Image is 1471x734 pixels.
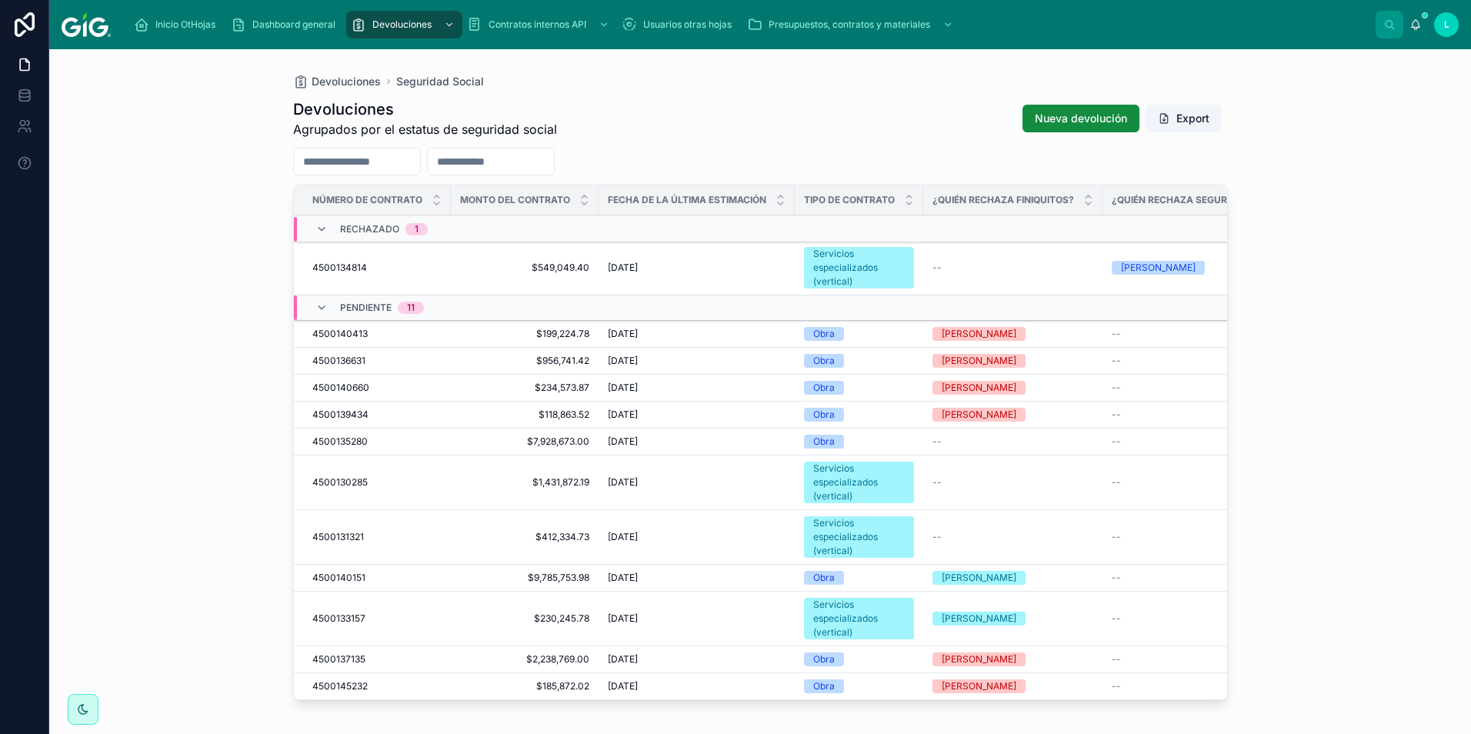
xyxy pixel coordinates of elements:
div: Obra [813,354,835,368]
a: $199,224.78 [460,328,589,340]
a: [DATE] [608,653,786,666]
a: [DATE] [608,531,786,543]
span: -- [1112,653,1121,666]
span: -- [1112,355,1121,367]
a: [DATE] [608,680,786,692]
a: 4500137135 [312,653,442,666]
div: Obra [813,679,835,693]
div: [PERSON_NAME] [942,652,1016,666]
div: [PERSON_NAME] [942,381,1016,395]
a: $956,741.42 [460,355,589,367]
a: [DATE] [608,476,786,489]
a: $9,785,753.98 [460,572,589,584]
div: Servicios especializados (vertical) [813,247,905,289]
span: $549,049.40 [460,262,589,274]
a: $234,573.87 [460,382,589,394]
a: Servicios especializados (vertical) [804,247,914,289]
span: 4500137135 [312,653,365,666]
span: Dashboard general [252,18,335,31]
a: 4500130285 [312,476,442,489]
button: Export [1146,105,1222,132]
a: $2,238,769.00 [460,653,589,666]
a: [PERSON_NAME] [932,571,1093,585]
a: [DATE] [608,435,786,448]
span: -- [1112,435,1121,448]
a: 4500135280 [312,435,442,448]
a: 4500139434 [312,409,442,421]
span: [DATE] [608,572,638,584]
img: App logo [62,12,111,37]
div: Obra [813,408,835,422]
span: -- [1112,409,1121,421]
a: [PERSON_NAME] [932,679,1093,693]
a: Presupuestos, contratos y materiales [742,11,961,38]
span: Devoluciones [312,74,381,89]
span: [DATE] [608,435,638,448]
span: L [1444,18,1449,31]
a: -- [1112,435,1311,448]
a: Seguridad Social [396,74,484,89]
span: $118,863.52 [460,409,589,421]
span: Nueva devolución [1035,111,1127,126]
a: Obra [804,652,914,666]
a: $1,431,872.19 [460,476,589,489]
span: Número de contrato [312,194,422,206]
span: [DATE] [608,476,638,489]
span: [DATE] [608,653,638,666]
a: -- [1112,531,1311,543]
span: -- [932,262,942,274]
span: Fecha de la última estimación [608,194,766,206]
a: 4500140660 [312,382,442,394]
a: [DATE] [608,355,786,367]
a: Inicio OtHojas [129,11,226,38]
span: 4500131321 [312,531,364,543]
span: 4500140413 [312,328,368,340]
div: Obra [813,652,835,666]
a: 4500140413 [312,328,442,340]
div: Obra [813,381,835,395]
div: 11 [407,302,415,314]
a: -- [1112,328,1311,340]
a: [DATE] [608,328,786,340]
span: -- [1112,612,1121,625]
span: Presupuestos, contratos y materiales [769,18,930,31]
span: -- [1112,572,1121,584]
div: Obra [813,435,835,449]
a: $185,872.02 [460,680,589,692]
div: [PERSON_NAME] [942,612,1016,626]
a: -- [1112,572,1311,584]
span: 4500130285 [312,476,368,489]
h1: Devoluciones [293,98,557,120]
a: [DATE] [608,612,786,625]
a: [PERSON_NAME] [1112,261,1311,275]
span: [DATE] [608,531,638,543]
a: [PERSON_NAME] [932,652,1093,666]
span: 4500145232 [312,680,368,692]
div: [PERSON_NAME] [942,327,1016,341]
a: 4500133157 [312,612,442,625]
div: Servicios especializados (vertical) [813,598,905,639]
a: Devoluciones [293,74,381,89]
a: Contratos internos API [462,11,617,38]
span: -- [1112,531,1121,543]
span: [DATE] [608,382,638,394]
a: Obra [804,679,914,693]
a: $230,245.78 [460,612,589,625]
span: ¿Quién rechaza Finiquitos? [932,194,1074,206]
a: -- [932,531,1093,543]
span: Contratos internos API [489,18,586,31]
span: -- [932,476,942,489]
span: 4500135280 [312,435,368,448]
span: -- [1112,382,1121,394]
div: [PERSON_NAME] [942,408,1016,422]
div: scrollable content [123,8,1376,42]
span: [DATE] [608,355,638,367]
span: 4500136631 [312,355,365,367]
span: 4500139434 [312,409,369,421]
